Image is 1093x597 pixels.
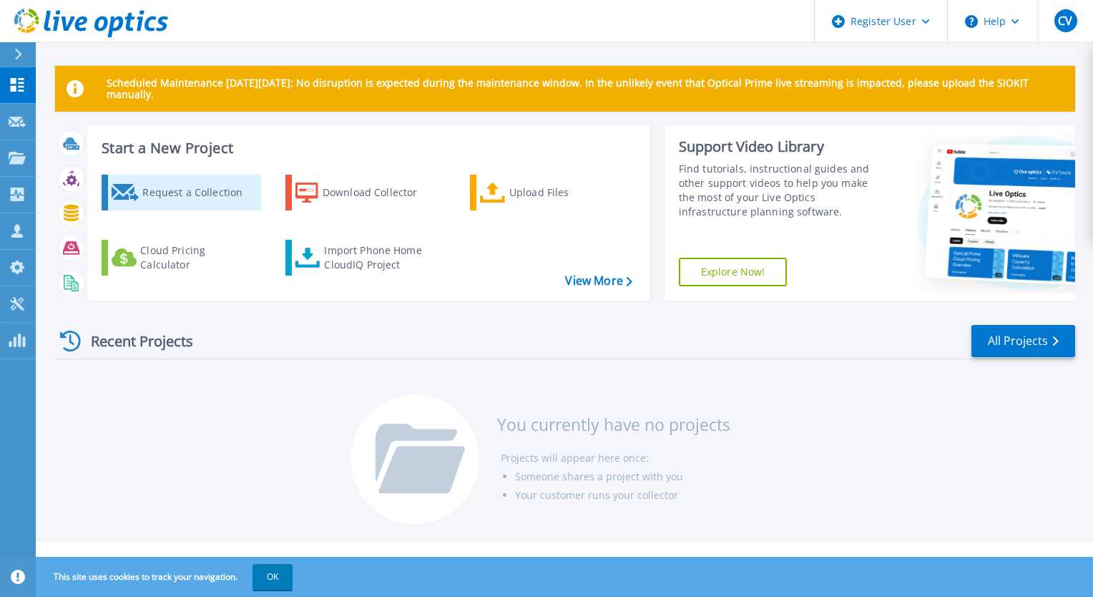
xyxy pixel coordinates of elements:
[142,178,257,207] div: Request a Collection
[679,162,885,219] div: Find tutorials, instructional guides and other support videos to help you make the most of your L...
[470,175,629,210] a: Upload Files
[55,324,212,359] div: Recent Projects
[39,564,293,590] span: This site uses cookies to track your navigation.
[1058,15,1072,26] span: CV
[565,274,632,288] a: View More
[515,467,730,486] li: Someone shares a project with you
[679,137,885,156] div: Support Video Library
[323,178,437,207] div: Download Collector
[102,140,632,156] h3: Start a New Project
[497,417,730,432] h3: You currently have no projects
[285,175,445,210] a: Download Collector
[679,258,788,286] a: Explore Now!
[102,240,261,276] a: Cloud Pricing Calculator
[501,449,730,467] li: Projects will appear here once:
[971,325,1075,357] a: All Projects
[324,243,436,272] div: Import Phone Home CloudIQ Project
[509,178,624,207] div: Upload Files
[515,486,730,505] li: Your customer runs your collector
[140,243,255,272] div: Cloud Pricing Calculator
[253,564,293,590] button: OK
[107,77,1064,100] p: Scheduled Maintenance [DATE][DATE]: No disruption is expected during the maintenance window. In t...
[102,175,261,210] a: Request a Collection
